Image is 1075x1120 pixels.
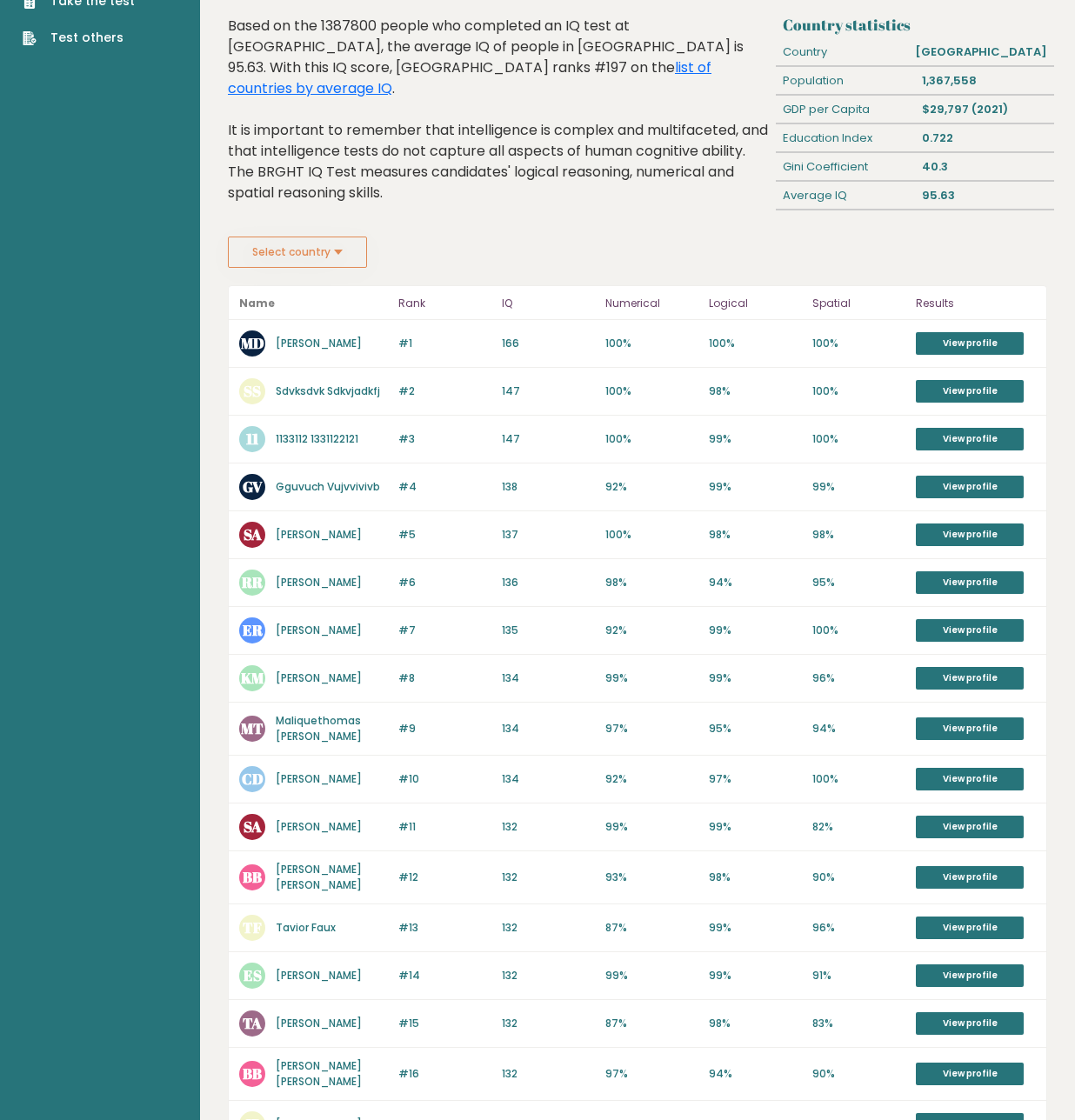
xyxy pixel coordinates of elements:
[915,124,1054,152] div: 0.722
[502,1066,595,1082] p: 132
[502,968,595,983] p: 132
[502,920,595,936] p: 132
[398,670,491,686] p: #8
[812,431,905,447] p: 100%
[244,817,262,837] text: SA
[605,479,698,495] p: 92%
[502,431,595,447] p: 147
[916,768,1024,790] a: View profile
[916,1012,1024,1035] a: View profile
[502,819,595,835] p: 132
[709,336,802,351] p: 100%
[812,575,905,590] p: 95%
[605,920,698,936] p: 87%
[244,965,262,985] text: ES
[783,16,1047,34] h3: Country statistics
[709,383,802,399] p: 98%
[241,668,264,688] text: KM
[709,771,802,787] p: 97%
[605,293,698,314] p: Numerical
[709,968,802,983] p: 99%
[398,479,491,495] p: #4
[915,182,1054,210] div: 95.63
[276,968,362,983] a: [PERSON_NAME]
[605,1066,698,1082] p: 97%
[398,920,491,936] p: #13
[605,968,698,983] p: 99%
[812,721,905,737] p: 94%
[241,333,264,353] text: MD
[909,38,1054,66] div: [GEOGRAPHIC_DATA]
[709,623,802,638] p: 99%
[23,29,135,47] a: Test others
[398,575,491,590] p: #6
[916,380,1024,403] a: View profile
[709,527,802,543] p: 98%
[241,572,264,592] text: RR
[709,870,802,885] p: 98%
[812,1066,905,1082] p: 90%
[776,96,915,123] div: GDP per Capita
[502,771,595,787] p: 134
[709,575,802,590] p: 94%
[915,67,1054,95] div: 1,367,558
[776,153,915,181] div: Gini Coefficient
[812,336,905,351] p: 100%
[812,623,905,638] p: 100%
[709,1066,802,1082] p: 94%
[916,866,1024,889] a: View profile
[916,523,1024,546] a: View profile
[276,713,362,743] a: Maliquethomas [PERSON_NAME]
[605,771,698,787] p: 92%
[916,667,1024,690] a: View profile
[502,721,595,737] p: 134
[605,670,698,686] p: 99%
[605,527,698,543] p: 100%
[916,917,1024,939] a: View profile
[605,431,698,447] p: 100%
[812,968,905,983] p: 91%
[812,771,905,787] p: 100%
[916,1063,1024,1085] a: View profile
[228,16,770,230] div: Based on the 1387800 people who completed an IQ test at [GEOGRAPHIC_DATA], the average IQ of peop...
[709,670,802,686] p: 99%
[709,1016,802,1031] p: 98%
[916,332,1024,355] a: View profile
[276,479,380,494] a: Gguvuch Vujvvivivb
[605,336,698,351] p: 100%
[502,527,595,543] p: 137
[244,524,262,544] text: SA
[243,477,263,497] text: GV
[276,1058,362,1089] a: [PERSON_NAME] [PERSON_NAME]
[502,575,595,590] p: 136
[276,575,362,590] a: [PERSON_NAME]
[276,862,362,892] a: [PERSON_NAME] [PERSON_NAME]
[605,819,698,835] p: 99%
[243,1063,262,1083] text: BB
[502,383,595,399] p: 147
[709,920,802,936] p: 99%
[812,383,905,399] p: 100%
[709,479,802,495] p: 99%
[244,381,261,401] text: SS
[812,293,905,314] p: Spatial
[709,721,802,737] p: 95%
[243,917,262,937] text: TF
[228,237,367,268] button: Select country
[916,619,1024,642] a: View profile
[605,721,698,737] p: 97%
[916,816,1024,838] a: View profile
[276,527,362,542] a: [PERSON_NAME]
[239,296,275,310] b: Name
[276,771,362,786] a: [PERSON_NAME]
[276,1016,362,1030] a: [PERSON_NAME]
[605,623,698,638] p: 92%
[502,623,595,638] p: 135
[916,428,1024,450] a: View profile
[398,968,491,983] p: #14
[398,771,491,787] p: #10
[243,1013,262,1033] text: TA
[276,623,362,637] a: [PERSON_NAME]
[243,620,264,640] text: ER
[398,431,491,447] p: #3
